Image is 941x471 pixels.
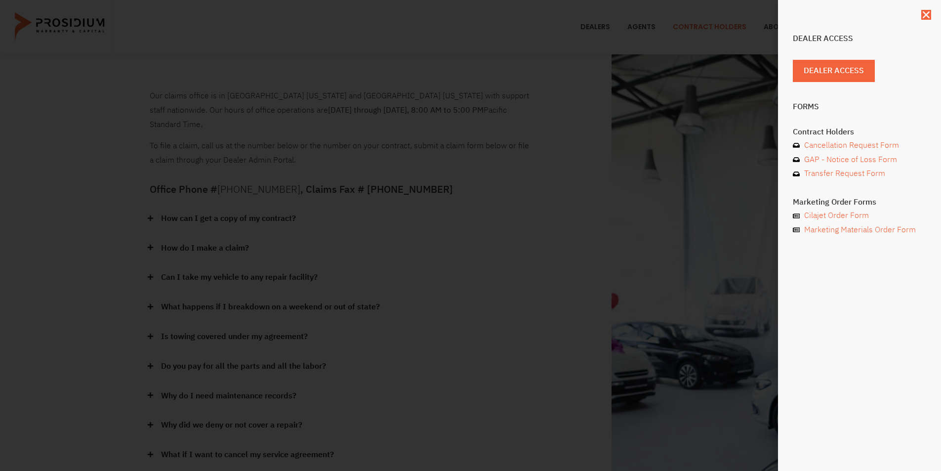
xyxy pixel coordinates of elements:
[802,153,897,167] span: GAP - Notice of Loss Form
[804,64,864,78] span: Dealer Access
[793,138,926,153] a: Cancellation Request Form
[793,35,926,43] h4: Dealer Access
[793,223,926,237] a: Marketing Materials Order Form
[793,60,875,82] a: Dealer Access
[802,167,885,181] span: Transfer Request Form
[793,209,926,223] a: Cilajet Order Form
[793,198,926,206] h4: Marketing Order Forms
[802,209,869,223] span: Cilajet Order Form
[793,128,926,136] h4: Contract Holders
[802,138,899,153] span: Cancellation Request Form
[793,167,926,181] a: Transfer Request Form
[802,223,916,237] span: Marketing Materials Order Form
[921,10,931,20] a: Close
[793,153,926,167] a: GAP - Notice of Loss Form
[793,103,926,111] h4: Forms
